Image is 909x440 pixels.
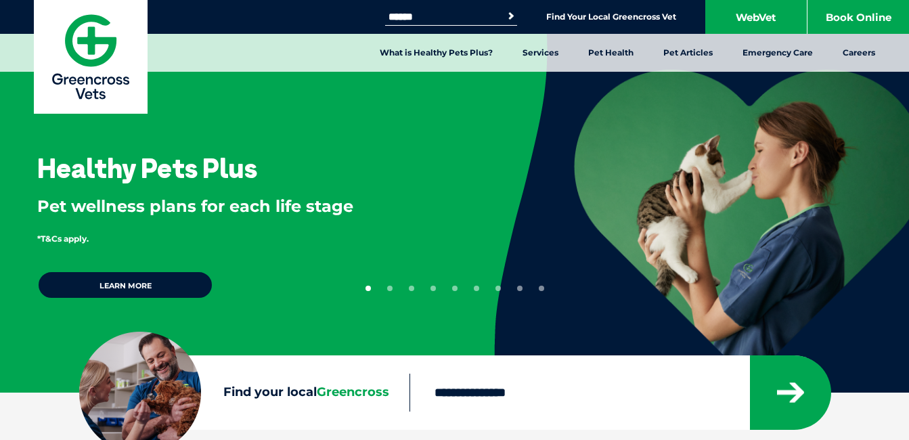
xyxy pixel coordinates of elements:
[546,12,676,22] a: Find Your Local Greencross Vet
[430,286,436,291] button: 4 of 9
[728,34,828,72] a: Emergency Care
[452,286,458,291] button: 5 of 9
[79,382,409,403] label: Find your local
[539,286,544,291] button: 9 of 9
[409,286,414,291] button: 3 of 9
[648,34,728,72] a: Pet Articles
[317,384,389,399] span: Greencross
[828,34,890,72] a: Careers
[573,34,648,72] a: Pet Health
[517,286,523,291] button: 8 of 9
[365,286,371,291] button: 1 of 9
[387,286,393,291] button: 2 of 9
[37,154,257,181] h3: Healthy Pets Plus
[37,234,89,244] span: *T&Cs apply.
[37,195,450,218] p: Pet wellness plans for each life stage
[504,9,518,23] button: Search
[37,271,213,299] a: Learn more
[495,286,501,291] button: 7 of 9
[508,34,573,72] a: Services
[474,286,479,291] button: 6 of 9
[365,34,508,72] a: What is Healthy Pets Plus?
